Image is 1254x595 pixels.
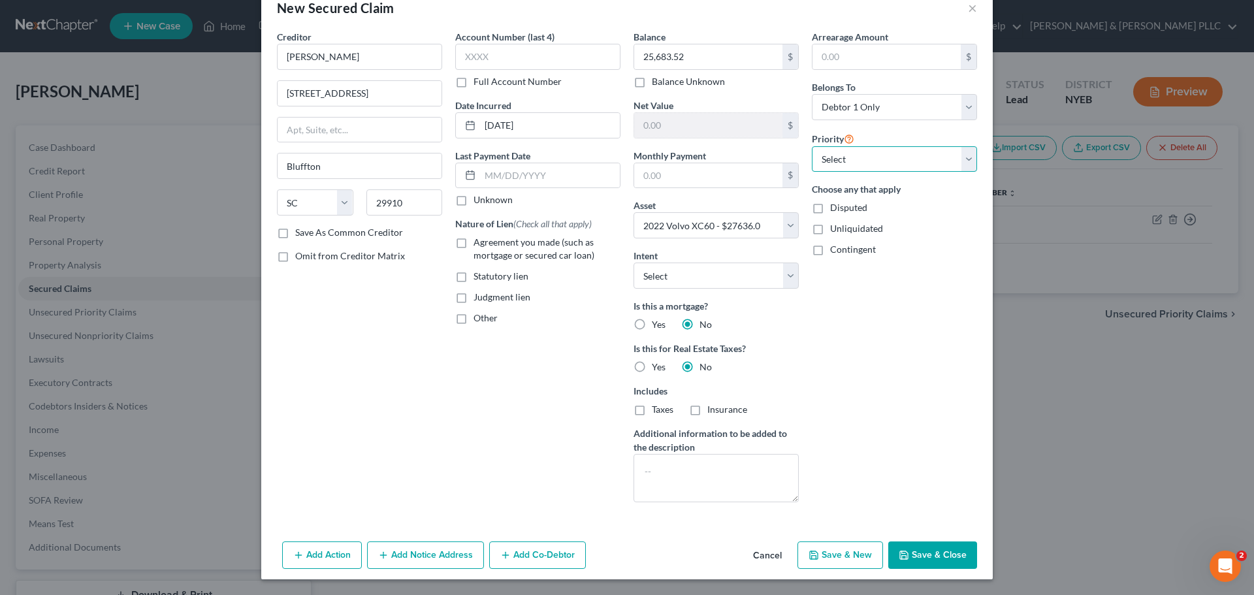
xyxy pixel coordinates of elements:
[1236,551,1247,561] span: 2
[480,113,620,138] input: MM/DD/YYYY
[652,319,666,330] span: Yes
[782,44,798,69] div: $
[455,44,620,70] input: XXXX
[455,99,511,112] label: Date Incurred
[634,384,799,398] label: Includes
[480,163,620,188] input: MM/DD/YYYY
[812,131,854,146] label: Priority
[278,81,442,106] input: Enter address...
[1210,551,1241,582] iframe: Intercom live chat
[699,361,712,372] span: No
[782,113,798,138] div: $
[634,299,799,313] label: Is this a mortgage?
[366,189,443,216] input: Enter zip...
[634,149,706,163] label: Monthly Payment
[830,244,876,255] span: Contingent
[367,541,484,569] button: Add Notice Address
[455,149,530,163] label: Last Payment Date
[652,75,725,88] label: Balance Unknown
[699,319,712,330] span: No
[812,82,856,93] span: Belongs To
[830,202,867,213] span: Disputed
[634,426,799,454] label: Additional information to be added to the description
[474,236,594,261] span: Agreement you made (such as mortgage or secured car loan)
[743,543,792,569] button: Cancel
[634,200,656,211] span: Asset
[812,182,977,196] label: Choose any that apply
[474,193,513,206] label: Unknown
[888,541,977,569] button: Save & Close
[278,118,442,142] input: Apt, Suite, etc...
[634,342,799,355] label: Is this for Real Estate Taxes?
[812,44,961,69] input: 0.00
[474,75,562,88] label: Full Account Number
[634,44,782,69] input: 0.00
[961,44,976,69] div: $
[455,30,555,44] label: Account Number (last 4)
[797,541,883,569] button: Save & New
[282,541,362,569] button: Add Action
[474,270,528,281] span: Statutory lien
[295,226,403,239] label: Save As Common Creditor
[277,31,312,42] span: Creditor
[455,217,592,231] label: Nature of Lien
[277,44,442,70] input: Search creditor by name...
[489,541,586,569] button: Add Co-Debtor
[812,30,888,44] label: Arrearage Amount
[278,153,442,178] input: Enter city...
[634,30,666,44] label: Balance
[634,163,782,188] input: 0.00
[652,404,673,415] span: Taxes
[782,163,798,188] div: $
[295,250,405,261] span: Omit from Creditor Matrix
[474,291,530,302] span: Judgment lien
[513,218,592,229] span: (Check all that apply)
[634,99,673,112] label: Net Value
[707,404,747,415] span: Insurance
[830,223,883,234] span: Unliquidated
[634,249,658,263] label: Intent
[634,113,782,138] input: 0.00
[474,312,498,323] span: Other
[652,361,666,372] span: Yes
